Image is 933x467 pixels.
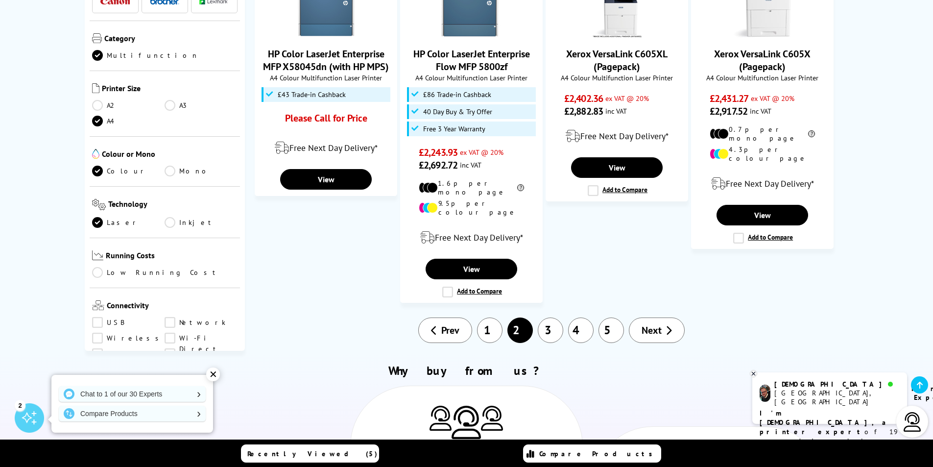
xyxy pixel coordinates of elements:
a: HP Color LaserJet Enterprise MFP X58045dn (with HP MPS) [289,30,363,40]
span: £2,917.52 [710,105,747,118]
a: Recently Viewed (5) [241,444,379,463]
a: USB [92,317,165,328]
a: Airprint [92,348,165,359]
a: Multifunction [92,50,199,61]
a: Wi-Fi Direct [165,333,238,344]
img: Category [92,33,102,43]
img: Printer Experts [430,406,452,431]
a: Network [165,317,238,328]
a: 4 [568,318,594,343]
b: I'm [DEMOGRAPHIC_DATA], a printer expert [760,409,889,436]
a: View [571,157,662,178]
a: View [280,169,371,190]
div: modal_delivery [551,123,683,150]
a: Xerox VersaLink C605X (Pagepack) [714,48,811,73]
a: Prev [418,318,472,343]
a: Xerox VersaLink C605X (Pagepack) [726,30,799,40]
li: 0.7p per mono page [710,125,815,143]
span: A4 Colour Multifunction Laser Printer [696,73,828,82]
span: Compare Products [539,449,658,458]
a: View [426,259,517,279]
p: of 19 years! I can help you choose the right product [760,409,900,465]
a: Colour [92,166,165,176]
a: 1 [477,318,502,343]
span: A4 Colour Multifunction Laser Printer [406,73,537,82]
span: inc VAT [605,106,627,116]
div: 2 [15,400,25,411]
a: A2 [92,100,165,111]
div: modal_delivery [696,170,828,197]
li: 4.3p per colour page [710,145,815,163]
h2: Why buy from us? [103,363,831,378]
label: Add to Compare [733,233,793,244]
a: A4 [92,116,165,126]
a: View [717,205,808,225]
a: 3 [538,318,563,343]
span: ex VAT @ 20% [751,94,794,103]
div: modal_delivery [406,224,537,251]
img: Technology [92,199,106,210]
li: 9.5p per colour page [419,199,524,217]
a: Laser [92,217,165,228]
span: A4 Colour Multifunction Laser Printer [260,73,392,82]
img: chris-livechat.png [760,385,770,402]
span: Prev [441,324,459,337]
span: Printer Size [102,83,238,95]
a: HP Color LaserJet Enterprise Flow MFP 5800zf [435,30,508,40]
div: ✕ [206,368,220,381]
img: Printer Experts [452,406,481,440]
span: Running Costs [106,250,238,263]
span: ex VAT @ 20% [460,147,503,157]
span: £2,692.72 [419,159,457,172]
a: Compare Products [59,406,206,421]
img: Running Costs [92,250,104,261]
span: Category [104,33,238,45]
span: Free 3 Year Warranty [423,125,485,133]
img: Printer Size [92,83,99,93]
span: £2,882.83 [564,105,603,118]
span: Connectivity [107,300,238,312]
a: A3 [165,100,238,111]
a: Low Running Cost [92,267,238,278]
li: 1.6p per mono page [419,179,524,197]
img: Connectivity [92,300,104,310]
img: user-headset-light.svg [903,412,922,432]
span: £43 Trade-in Cashback [278,91,346,98]
span: £86 Trade-in Cashback [423,91,491,98]
span: Next [642,324,662,337]
a: Next [629,318,685,343]
a: Xerox VersaLink C605XL (Pagepack) [566,48,668,73]
a: Mono [165,166,238,176]
a: Compare Products [523,444,661,463]
span: inc VAT [750,106,771,116]
a: Mopria [165,348,238,359]
a: Wireless [92,333,165,344]
a: Xerox VersaLink C605XL (Pagepack) [580,30,654,40]
span: 40 Day Buy & Try Offer [423,108,492,116]
div: [DEMOGRAPHIC_DATA] [774,380,899,389]
div: Please Call for Price [273,112,379,129]
a: 5 [598,318,624,343]
span: ex VAT @ 20% [605,94,649,103]
img: Printer Experts [481,406,503,431]
span: Colour or Mono [102,149,238,161]
a: Chat to 1 of our 30 Experts [59,386,206,402]
span: £2,431.27 [710,92,748,105]
a: Inkjet [165,217,238,228]
span: £2,243.93 [419,146,457,159]
a: HP Color LaserJet Enterprise Flow MFP 5800zf [413,48,530,73]
span: Recently Viewed (5) [247,449,378,458]
a: HP Color LaserJet Enterprise MFP X58045dn (with HP MPS) [263,48,389,73]
span: A4 Colour Multifunction Laser Printer [551,73,683,82]
div: [GEOGRAPHIC_DATA], [GEOGRAPHIC_DATA] [774,389,899,406]
img: Colour or Mono [92,149,99,159]
div: modal_delivery [260,134,392,162]
span: £2,402.36 [564,92,603,105]
span: Technology [108,199,238,212]
span: inc VAT [460,160,481,170]
label: Add to Compare [588,185,647,196]
label: Add to Compare [442,287,502,297]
